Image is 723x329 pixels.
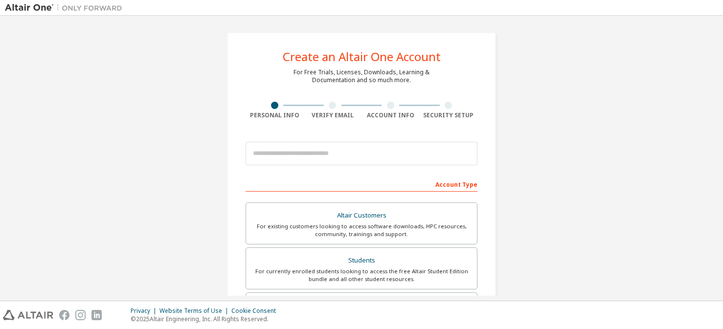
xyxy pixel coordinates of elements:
div: Security Setup [420,111,478,119]
div: For currently enrolled students looking to access the free Altair Student Edition bundle and all ... [252,267,471,283]
div: For Free Trials, Licenses, Downloads, Learning & Documentation and so much more. [294,68,429,84]
div: Account Info [361,111,420,119]
img: altair_logo.svg [3,310,53,320]
div: Verify Email [304,111,362,119]
div: For existing customers looking to access software downloads, HPC resources, community, trainings ... [252,222,471,238]
img: linkedin.svg [91,310,102,320]
div: Create an Altair One Account [283,51,441,63]
div: Personal Info [246,111,304,119]
div: Account Type [246,176,477,192]
img: Altair One [5,3,127,13]
div: Privacy [131,307,159,315]
div: Website Terms of Use [159,307,231,315]
img: instagram.svg [75,310,86,320]
p: © 2025 Altair Engineering, Inc. All Rights Reserved. [131,315,282,323]
img: facebook.svg [59,310,69,320]
div: Altair Customers [252,209,471,222]
div: Students [252,254,471,267]
div: Cookie Consent [231,307,282,315]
